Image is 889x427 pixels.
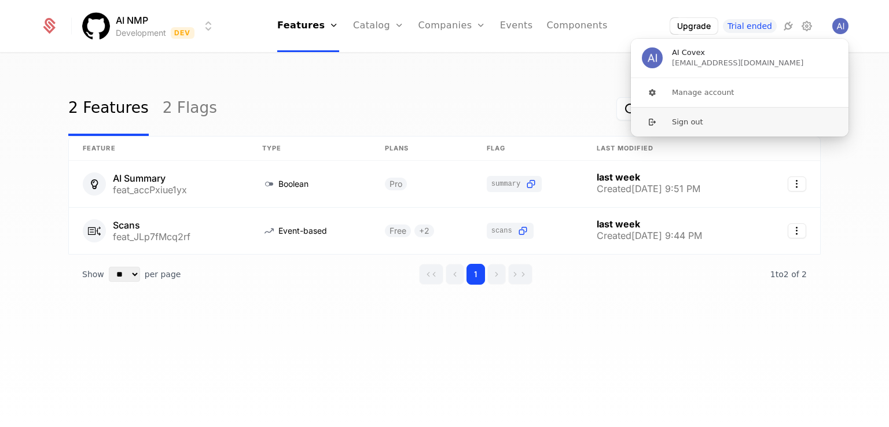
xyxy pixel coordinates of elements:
[145,268,181,280] span: per page
[770,270,802,279] span: 1 to 2 of
[788,176,806,192] button: Select action
[508,264,532,285] button: Go to last page
[419,264,532,285] div: Page navigation
[723,19,777,33] span: Trial ended
[672,47,705,58] span: AI Covex
[832,18,848,34] img: AI Covex
[788,223,806,238] button: Select action
[163,82,217,136] a: 2 Flags
[86,13,215,39] button: Select environment
[642,47,663,68] img: AI Covex
[82,12,110,40] img: AI NMP
[630,78,849,107] button: Manage account
[68,255,821,294] div: Table pagination
[672,58,803,68] span: [EMAIL_ADDRESS][DOMAIN_NAME]
[446,264,464,285] button: Go to previous page
[371,137,473,161] th: Plans
[466,264,485,285] button: Go to page 1
[770,270,807,279] span: 2
[82,268,104,280] span: Show
[69,137,248,161] th: Feature
[473,137,583,161] th: Flag
[631,39,848,137] div: User button popover
[116,13,148,27] span: AI NMP
[832,18,848,34] button: Close user button
[583,137,759,161] th: Last Modified
[670,18,718,34] button: Upgrade
[109,267,140,282] select: Select page size
[116,27,166,39] div: Development
[800,19,814,33] a: Settings
[781,19,795,33] a: Integrations
[68,82,149,136] a: 2 Features
[487,264,506,285] button: Go to next page
[630,107,849,137] button: Sign out
[171,27,194,39] span: Dev
[248,137,371,161] th: Type
[419,264,443,285] button: Go to first page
